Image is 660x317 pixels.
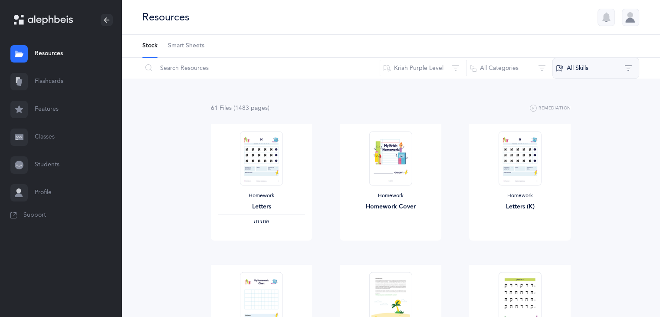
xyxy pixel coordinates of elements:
[347,192,434,199] div: Homework
[233,105,269,112] span: (1483 page )
[240,131,282,185] img: Homework-L1-Letters_EN_thumbnail_1731214302.png
[218,202,305,211] div: Letters
[347,202,434,211] div: Homework Cover
[369,131,412,185] img: Homework-Cover-EN_thumbnail_1597602968.png
[23,211,46,220] span: Support
[530,103,571,114] button: Remediation
[552,58,639,79] button: All Skills
[142,58,380,79] input: Search Resources
[380,58,466,79] button: Kriah Purple Level
[466,58,553,79] button: All Categories
[142,10,189,24] div: Resources
[476,192,564,199] div: Homework
[229,105,232,112] span: s
[476,202,564,211] div: Letters (K)
[218,192,305,199] div: Homework
[211,105,232,112] span: 61 File
[499,131,541,185] img: Homework-L1-Letters__K_EN_thumbnail_1753887655.png
[253,218,269,224] span: ‫אותיות‬
[265,105,268,112] span: s
[168,42,204,50] span: Smart Sheets
[617,274,650,307] iframe: Drift Widget Chat Controller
